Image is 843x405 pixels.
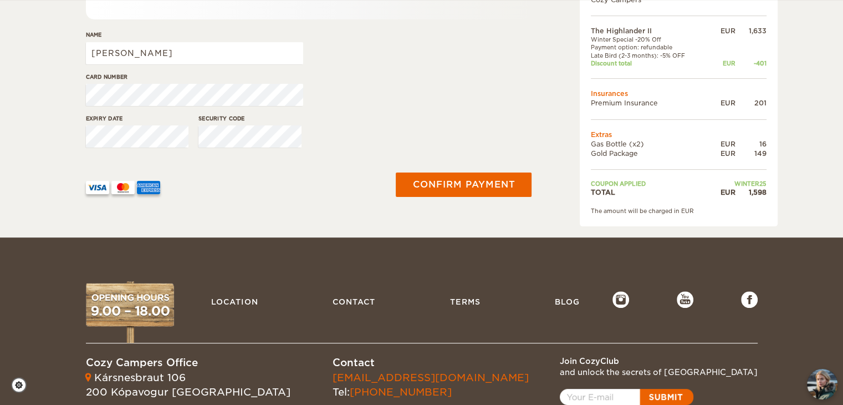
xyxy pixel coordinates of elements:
[591,207,767,215] div: The amount will be charged in EUR
[560,389,693,405] a: Open popup
[591,52,709,59] td: Late Bird (2-3 months): -5% OFF
[709,188,735,197] div: EUR
[735,26,767,36] div: 1,633
[591,89,767,98] td: Insurances
[709,149,735,158] div: EUR
[327,291,381,312] a: Contact
[591,139,709,149] td: Gas Bottle (x2)
[86,31,303,39] label: Name
[333,371,529,399] div: Tel:
[591,43,709,51] td: Payment option: refundable
[709,139,735,149] div: EUR
[560,367,758,378] div: and unlock the secrets of [GEOGRAPHIC_DATA]
[86,356,290,370] div: Cozy Campers Office
[709,59,735,67] div: EUR
[86,114,189,123] label: Expiry date
[86,73,303,81] label: Card number
[111,181,135,194] img: mastercard
[560,356,758,367] div: Join CozyClub
[86,181,109,194] img: VISA
[735,98,767,108] div: 201
[198,114,302,123] label: Security code
[549,291,585,312] a: Blog
[137,181,160,194] img: AMEX
[86,371,290,399] div: Kársnesbraut 106 200 Kópavogur [GEOGRAPHIC_DATA]
[807,369,837,399] button: chat-button
[709,180,767,188] td: WINTER25
[396,173,532,197] button: Confirm payment
[591,36,709,43] td: Winter Special -20% Off
[807,369,837,399] img: Freyja at Cozy Campers
[591,180,709,188] td: Coupon applied
[735,149,767,158] div: 149
[591,59,709,67] td: Discount total
[444,291,486,312] a: Terms
[206,291,264,312] a: Location
[591,149,709,158] td: Gold Package
[11,377,34,393] a: Cookie settings
[333,356,529,370] div: Contact
[735,59,767,67] div: -401
[591,98,709,108] td: Premium Insurance
[591,130,767,139] td: Extras
[709,26,735,36] div: EUR
[591,188,709,197] td: TOTAL
[735,139,767,149] div: 16
[333,372,529,383] a: [EMAIL_ADDRESS][DOMAIN_NAME]
[735,188,767,197] div: 1,598
[350,386,452,398] a: [PHONE_NUMBER]
[591,26,709,36] td: The Highlander II
[709,98,735,108] div: EUR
